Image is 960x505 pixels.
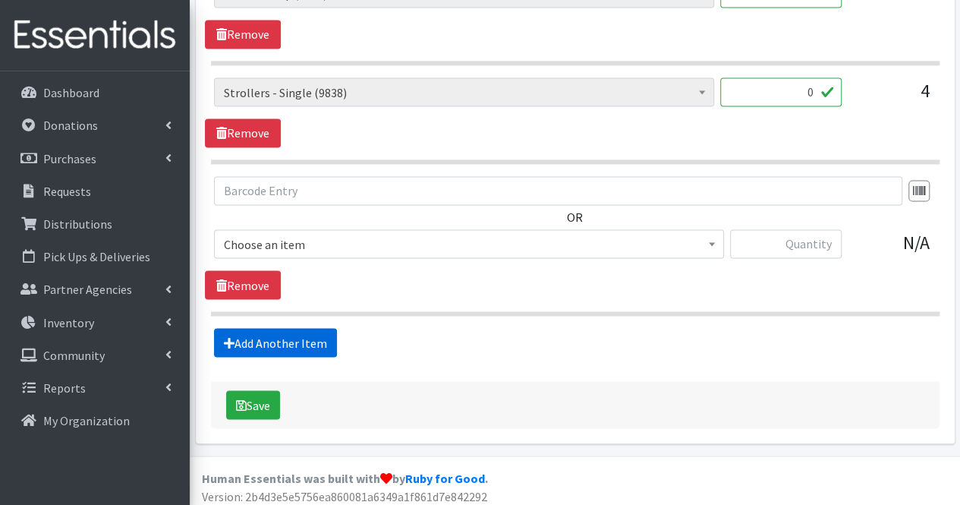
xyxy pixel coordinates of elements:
[43,249,150,264] p: Pick Ups & Deliveries
[6,406,184,436] a: My Organization
[43,315,94,330] p: Inventory
[6,373,184,403] a: Reports
[6,209,184,239] a: Distributions
[43,413,130,428] p: My Organization
[854,77,930,118] div: 4
[6,241,184,272] a: Pick Ups & Deliveries
[202,488,487,503] span: Version: 2b4d3e5e5756ea860081a6349a1f861d7e842292
[43,380,86,396] p: Reports
[6,10,184,61] img: HumanEssentials
[405,470,485,485] a: Ruby for Good
[214,77,714,106] span: Strollers - Single (9838)
[214,328,337,357] a: Add Another Item
[205,270,281,299] a: Remove
[43,216,112,232] p: Distributions
[6,340,184,371] a: Community
[43,348,105,363] p: Community
[205,20,281,49] a: Remove
[854,229,930,270] div: N/A
[730,229,842,258] input: Quantity
[6,176,184,207] a: Requests
[6,274,184,305] a: Partner Agencies
[43,184,91,199] p: Requests
[6,77,184,108] a: Dashboard
[224,82,704,103] span: Strollers - Single (9838)
[214,229,724,258] span: Choose an item
[226,390,280,419] button: Save
[43,118,98,133] p: Donations
[214,176,902,205] input: Barcode Entry
[224,234,714,255] span: Choose an item
[43,151,96,166] p: Purchases
[202,470,488,485] strong: Human Essentials was built with by .
[6,110,184,140] a: Donations
[720,77,842,106] input: Quantity
[6,144,184,174] a: Purchases
[43,282,132,297] p: Partner Agencies
[567,208,583,226] label: OR
[6,308,184,338] a: Inventory
[43,85,99,100] p: Dashboard
[205,118,281,147] a: Remove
